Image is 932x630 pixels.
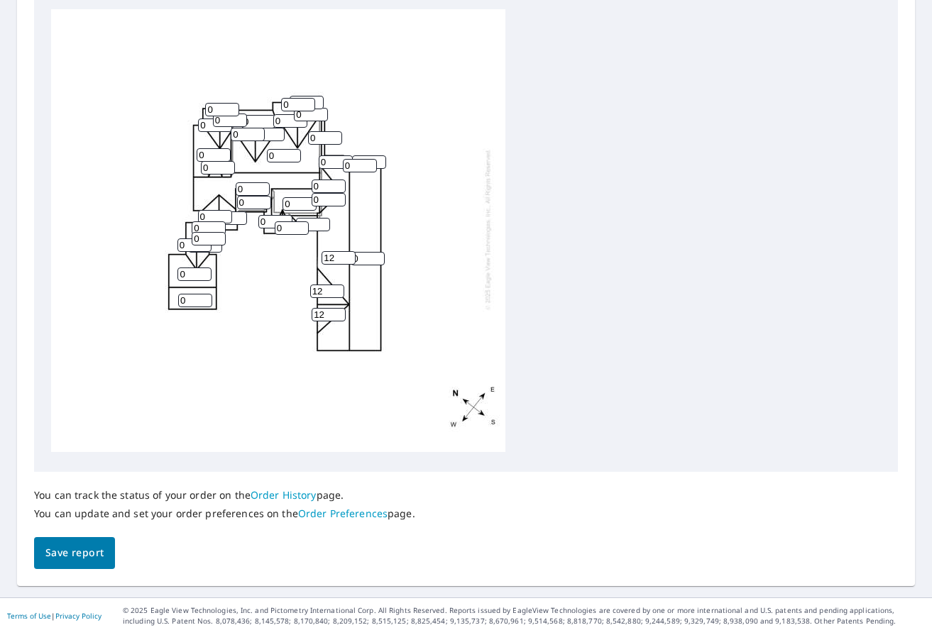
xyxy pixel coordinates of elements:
p: You can update and set your order preferences on the page. [34,507,415,520]
a: Order Preferences [298,507,388,520]
a: Terms of Use [7,611,51,621]
a: Order History [251,488,317,502]
p: You can track the status of your order on the page. [34,489,415,502]
p: | [7,612,102,620]
span: Save report [45,544,104,562]
button: Save report [34,537,115,569]
p: © 2025 Eagle View Technologies, Inc. and Pictometry International Corp. All Rights Reserved. Repo... [123,605,925,626]
a: Privacy Policy [55,611,102,621]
